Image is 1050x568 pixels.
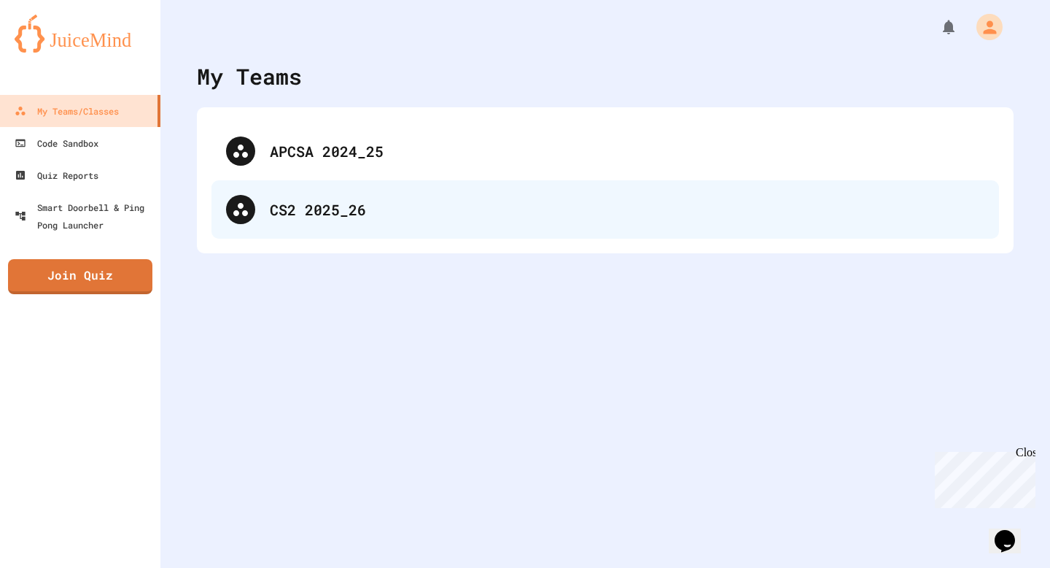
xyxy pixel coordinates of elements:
div: Chat with us now!Close [6,6,101,93]
img: logo-orange.svg [15,15,146,53]
div: My Notifications [913,15,961,39]
div: Quiz Reports [15,166,98,184]
div: Smart Doorbell & Ping Pong Launcher [15,199,155,234]
div: APCSA 2024_25 [211,122,999,180]
div: APCSA 2024_25 [270,140,984,162]
iframe: chat widget [929,446,1035,508]
div: CS2 2025_26 [270,199,984,220]
div: My Account [961,10,1006,44]
iframe: chat widget [989,510,1035,553]
div: Code Sandbox [15,134,98,152]
a: Join Quiz [8,259,152,294]
div: My Teams/Classes [15,102,119,120]
div: My Teams [197,60,302,93]
div: CS2 2025_26 [211,180,999,239]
